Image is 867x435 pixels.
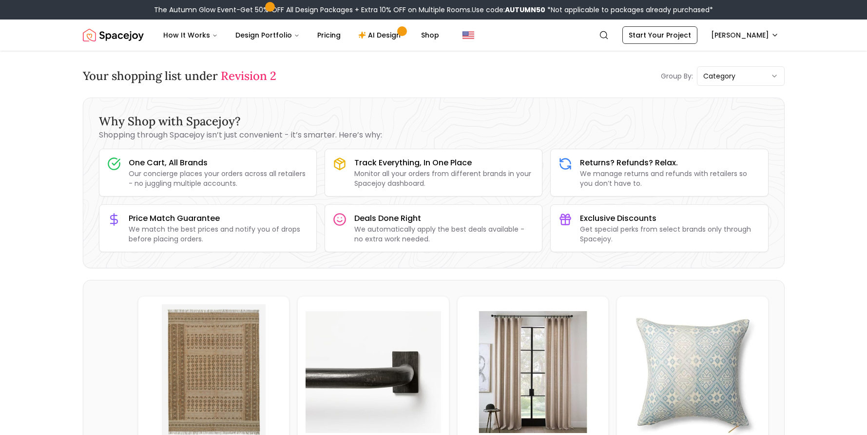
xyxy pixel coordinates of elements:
img: United States [462,29,474,41]
p: We match the best prices and notify you of drops before placing orders. [129,224,308,244]
p: Our concierge places your orders across all retailers - no juggling multiple accounts. [129,169,308,188]
h3: Track Everything, In One Place [354,157,534,169]
h3: Your shopping list under [83,68,276,84]
b: AUTUMN50 [505,5,545,15]
h3: Why Shop with Spacejoy? [99,114,769,129]
h3: Price Match Guarantee [129,213,308,224]
span: *Not applicable to packages already purchased* [545,5,713,15]
img: Spacejoy Logo [83,25,144,45]
nav: Global [83,20,785,51]
a: Pricing [309,25,348,45]
h3: Deals Done Right [354,213,534,224]
a: Spacejoy [83,25,144,45]
a: AI Design [350,25,411,45]
span: Revision 2 [221,68,276,83]
p: Group By: [661,71,693,81]
span: Use code: [472,5,545,15]
button: Design Portfolio [228,25,308,45]
p: We manage returns and refunds with retailers so you don’t have to. [580,169,760,188]
h3: Returns? Refunds? Relax. [580,157,760,169]
h3: One Cart, All Brands [129,157,308,169]
button: How It Works [155,25,226,45]
div: The Autumn Glow Event-Get 50% OFF All Design Packages + Extra 10% OFF on Multiple Rooms. [154,5,713,15]
p: Monitor all your orders from different brands in your Spacejoy dashboard. [354,169,534,188]
a: Start Your Project [622,26,697,44]
a: Shop [413,25,447,45]
p: Get special perks from select brands only through Spacejoy. [580,224,760,244]
h3: Exclusive Discounts [580,213,760,224]
p: We automatically apply the best deals available - no extra work needed. [354,224,534,244]
nav: Main [155,25,447,45]
p: Shopping through Spacejoy isn’t just convenient - it’s smarter. Here’s why: [99,129,769,141]
button: [PERSON_NAME] [705,26,785,44]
